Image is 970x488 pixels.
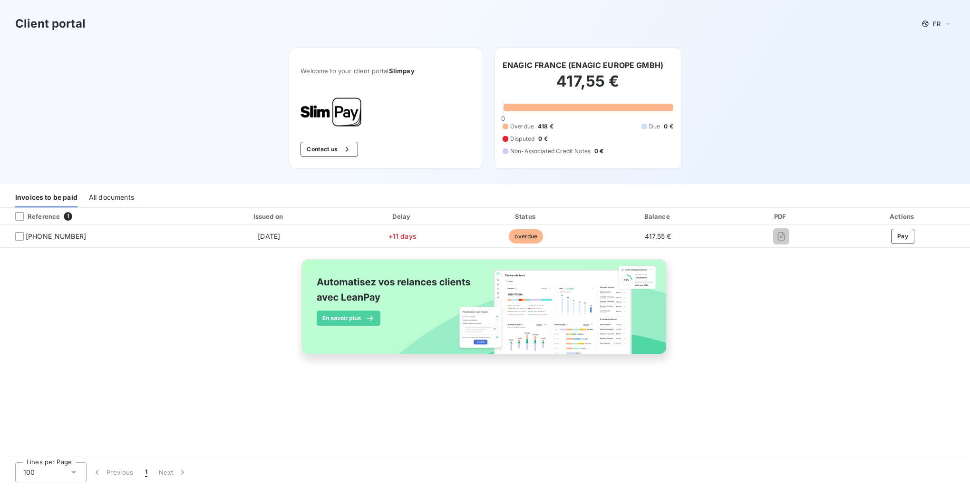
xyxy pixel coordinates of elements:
[139,462,153,482] button: 1
[837,212,968,221] div: Actions
[87,462,139,482] button: Previous
[23,468,35,477] span: 100
[645,232,671,240] span: 417,55 €
[503,59,663,71] h6: ENAGIC FRANCE (ENAGIC EUROPE GMBH)
[145,468,147,477] span: 1
[301,67,471,75] span: Welcome to your client portal
[389,67,415,75] span: Slimpay
[15,15,86,32] h3: Client portal
[891,229,914,244] button: Pay
[388,232,417,240] span: +11 days
[15,187,78,207] div: Invoices to be paid
[510,122,534,131] span: Overdue
[26,232,86,241] span: [PHONE_NUMBER]
[344,212,461,221] div: Delay
[933,20,941,28] span: FR
[258,232,280,240] span: [DATE]
[591,212,725,221] div: Balance
[649,122,660,131] span: Due
[538,122,553,131] span: 418 €
[198,212,340,221] div: Issued on
[509,229,543,244] span: overdue
[465,212,588,221] div: Status
[293,254,677,371] img: banner
[8,212,60,221] div: Reference
[301,98,361,127] img: Company logo
[301,142,358,157] button: Contact us
[89,187,134,207] div: All documents
[510,135,534,143] span: Disputed
[503,72,673,100] h2: 417,55 €
[728,212,834,221] div: PDF
[501,115,505,122] span: 0
[510,147,591,156] span: Non-Associated Credit Notes
[664,122,673,131] span: 0 €
[538,135,547,143] span: 0 €
[594,147,603,156] span: 0 €
[153,462,193,482] button: Next
[64,212,72,221] span: 1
